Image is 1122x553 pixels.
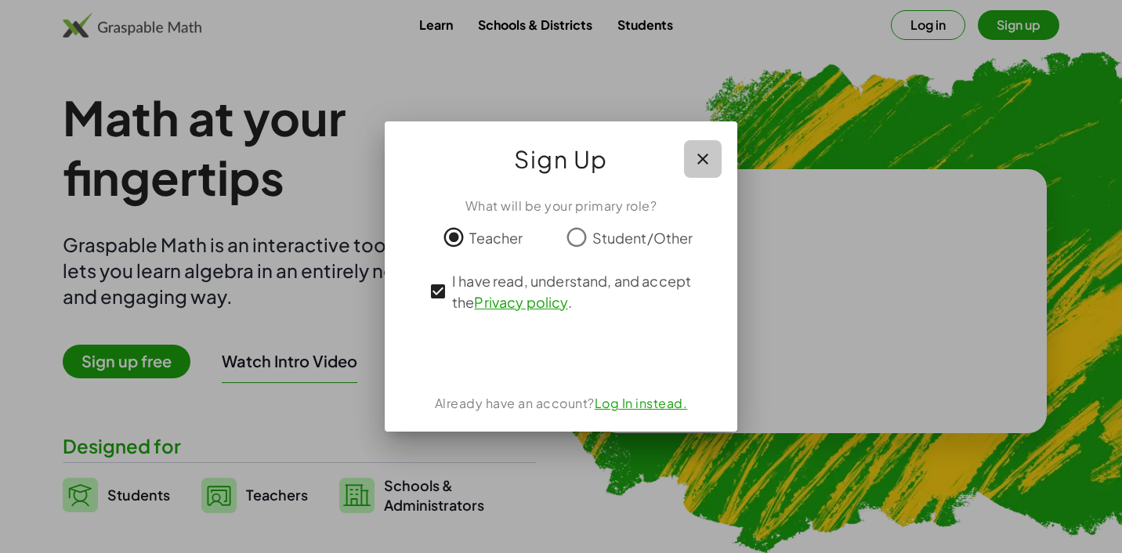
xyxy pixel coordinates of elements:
[452,270,698,313] span: I have read, understand, and accept the .
[595,395,688,411] a: Log In instead.
[474,293,567,311] a: Privacy policy
[404,197,718,215] div: What will be your primary role?
[592,227,693,248] span: Student/Other
[404,394,718,413] div: Already have an account?
[469,227,523,248] span: Teacher
[482,336,641,370] iframe: Sign in with Google Button
[514,140,608,178] span: Sign Up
